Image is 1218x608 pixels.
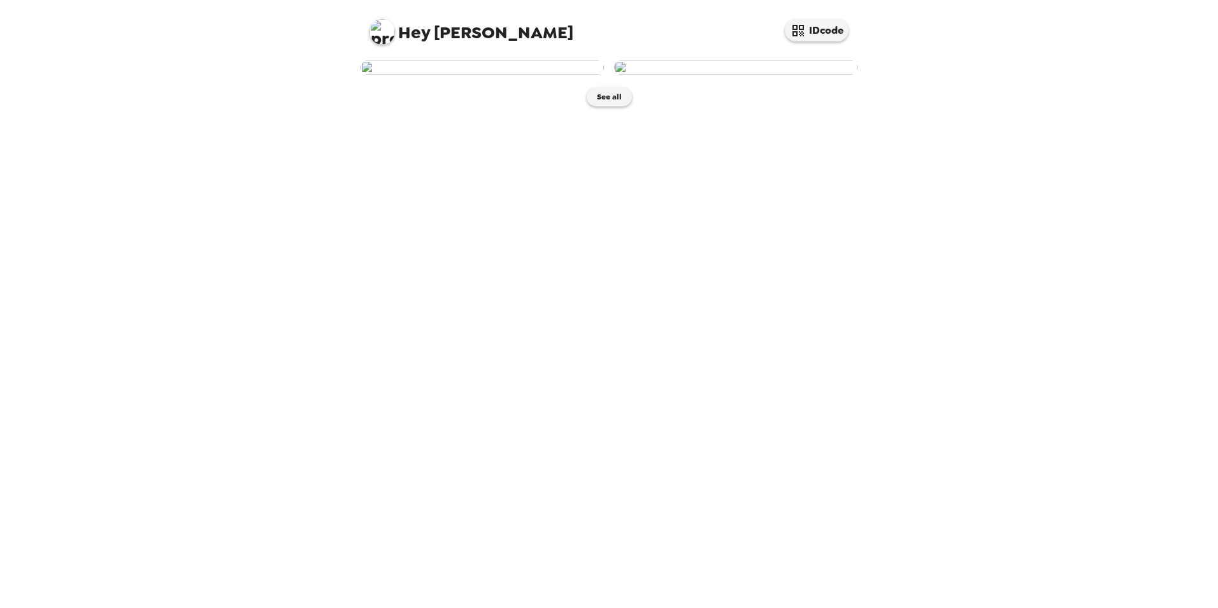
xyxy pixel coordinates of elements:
img: profile pic [369,19,395,45]
span: Hey [398,21,430,44]
img: user-272648 [614,61,857,75]
button: See all [587,87,632,106]
img: user-272755 [361,61,604,75]
span: [PERSON_NAME] [369,13,573,41]
button: IDcode [785,19,849,41]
